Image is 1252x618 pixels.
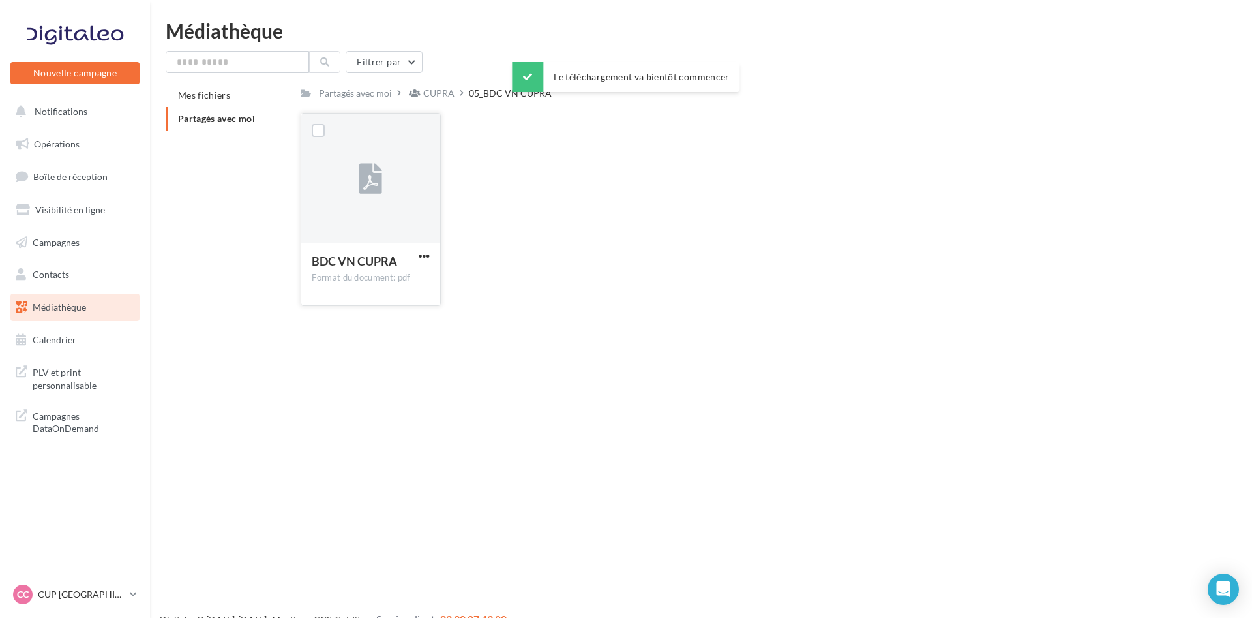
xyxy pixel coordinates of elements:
a: PLV et print personnalisable [8,358,142,397]
a: CC CUP [GEOGRAPHIC_DATA] [10,582,140,607]
div: Le téléchargement va bientôt commencer [512,62,739,92]
button: Nouvelle campagne [10,62,140,84]
a: Boîte de réception [8,162,142,191]
a: Calendrier [8,326,142,354]
button: Notifications [8,98,137,125]
div: Médiathèque [166,21,1236,40]
a: Campagnes [8,229,142,256]
div: CUPRA [423,87,455,100]
span: Campagnes DataOnDemand [33,407,134,435]
span: Opérations [34,138,80,149]
div: Partagés avec moi [319,87,392,100]
a: Visibilité en ligne [8,196,142,224]
span: Visibilité en ligne [35,204,105,215]
span: Notifications [35,106,87,117]
span: Médiathèque [33,301,86,313]
span: Campagnes [33,236,80,247]
a: Opérations [8,131,142,158]
div: Format du document: pdf [312,272,429,284]
a: Campagnes DataOnDemand [8,402,142,440]
span: BDC VN CUPRA [312,254,397,268]
button: Filtrer par [346,51,423,73]
span: Mes fichiers [178,89,230,100]
span: Boîte de réception [33,171,108,182]
div: 05_BDC VN CUPRA [469,87,552,100]
span: Calendrier [33,334,76,345]
span: CC [17,588,29,601]
span: Partagés avec moi [178,113,255,124]
a: Médiathèque [8,294,142,321]
span: PLV et print personnalisable [33,363,134,392]
span: Contacts [33,269,69,280]
div: Open Intercom Messenger [1208,574,1239,605]
p: CUP [GEOGRAPHIC_DATA] [38,588,125,601]
a: Contacts [8,261,142,288]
